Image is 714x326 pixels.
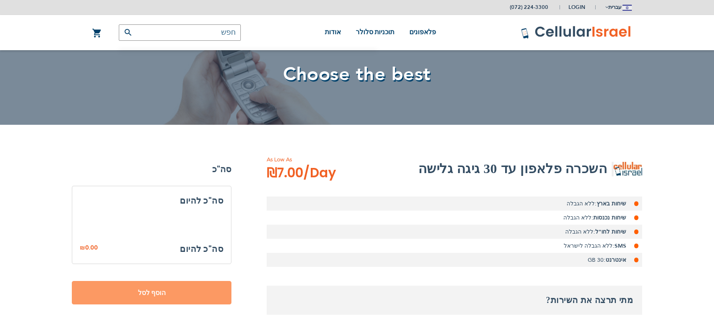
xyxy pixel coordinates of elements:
[267,155,361,164] span: As Low As
[409,29,436,36] span: פלאפונים
[356,29,395,36] span: תוכניות סלולר
[80,194,223,208] h3: סה"כ להיום
[510,4,548,11] a: (072) 224-3300
[325,29,341,36] span: אודות
[521,25,632,39] img: לוגו סלולר ישראל
[613,242,626,250] strong: SMS:
[614,162,642,176] img: השכרה פלאפון עד 30 גיגה גלישה
[267,225,642,239] li: ללא הגבלה
[72,162,231,176] strong: סה"כ
[80,244,85,252] span: ₪
[267,286,642,315] h3: מתי תרצה את השירות?
[356,15,395,50] a: תוכניות סלולר
[595,200,626,207] strong: שיחות בארץ:
[568,4,585,11] span: Login
[418,159,607,178] h2: השכרה פלאפון עד 30 גיגה גלישה
[180,242,223,256] h3: סה"כ להיום
[85,243,98,251] span: 0.00
[622,5,632,11] img: Jerusalem
[604,256,626,264] strong: אינטרנט:
[267,197,642,211] li: ללא הגבלה
[303,164,336,182] span: /Day
[283,61,431,87] span: Choose the best
[267,211,642,225] li: ללא הגבלה
[591,214,626,221] strong: שיחות נכנסות:
[593,228,626,235] strong: שיחות לחו"ל:
[119,24,241,41] input: חפש
[325,15,341,50] a: אודות
[409,15,436,50] a: פלאפונים
[267,164,336,182] span: ₪7.00
[267,253,642,267] li: 30 GB
[267,239,642,253] li: ללא הגבלה לישראל
[604,0,632,14] button: עברית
